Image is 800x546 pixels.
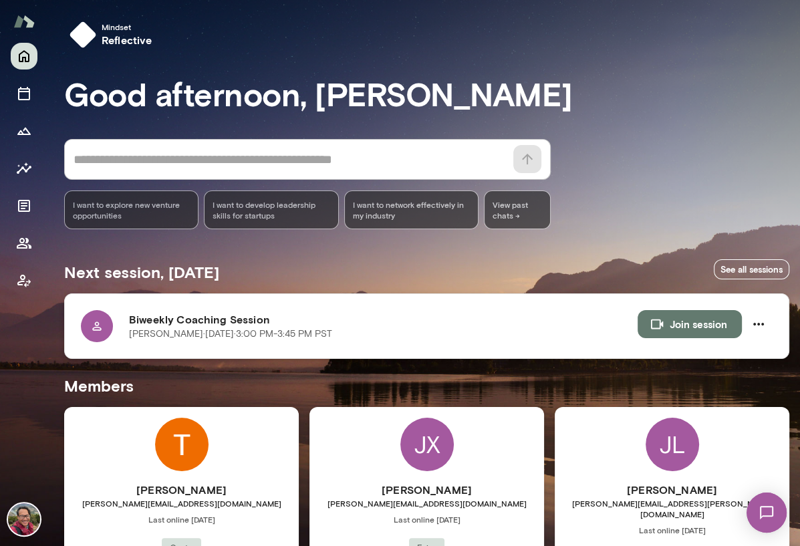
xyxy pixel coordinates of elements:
button: Documents [11,192,37,219]
h6: [PERSON_NAME] [64,482,299,498]
span: I want to develop leadership skills for startups [213,199,329,221]
button: Members [11,230,37,257]
span: Mindset [102,21,152,32]
span: [PERSON_NAME][EMAIL_ADDRESS][PERSON_NAME][DOMAIN_NAME] [555,498,789,519]
div: I want to network effectively in my industry [344,190,479,229]
span: [PERSON_NAME][EMAIL_ADDRESS][DOMAIN_NAME] [64,498,299,509]
span: View past chats -> [484,190,551,229]
img: Tim Cederman-Haysom [155,418,209,471]
div: JX [400,418,454,471]
h5: Next session, [DATE] [64,261,219,283]
img: Patrick Donohue [8,503,40,535]
img: mindset [70,21,96,48]
div: I want to develop leadership skills for startups [204,190,338,229]
a: See all sessions [714,259,789,280]
span: [PERSON_NAME][EMAIL_ADDRESS][DOMAIN_NAME] [309,498,544,509]
span: I want to explore new venture opportunities [73,199,190,221]
span: Last online [DATE] [555,525,789,535]
h6: [PERSON_NAME] [555,482,789,498]
h6: Biweekly Coaching Session [129,311,638,327]
span: Last online [DATE] [309,514,544,525]
button: Growth Plan [11,118,37,144]
button: Sessions [11,80,37,107]
button: Insights [11,155,37,182]
img: Mento [13,9,35,34]
h6: [PERSON_NAME] [309,482,544,498]
p: [PERSON_NAME] · [DATE] · 3:00 PM-3:45 PM PST [129,327,332,341]
span: Last online [DATE] [64,514,299,525]
button: Home [11,43,37,70]
h6: reflective [102,32,152,48]
button: Client app [11,267,37,294]
button: Mindsetreflective [64,16,163,53]
button: Join session [638,310,742,338]
div: JL [646,418,699,471]
div: I want to explore new venture opportunities [64,190,198,229]
h3: Good afternoon, [PERSON_NAME] [64,75,789,112]
span: I want to network effectively in my industry [353,199,470,221]
h5: Members [64,375,789,396]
